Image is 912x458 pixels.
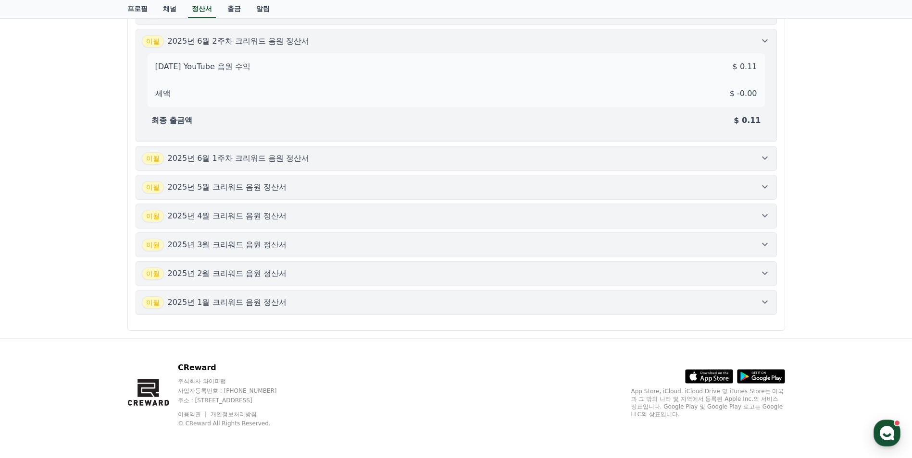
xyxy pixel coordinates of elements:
[733,61,757,72] p: $ 0.11
[142,210,164,222] span: 이월
[168,268,287,279] p: 2025년 2월 크리워드 음원 정산서
[168,36,310,47] p: 2025년 6월 2주차 크리워드 음원 정산서
[136,175,777,200] button: 이월 2025년 5월 크리워드 음원 정산서
[168,181,287,193] p: 2025년 5월 크리워드 음원 정산서
[149,319,160,326] span: 설정
[124,304,185,328] a: 설정
[178,420,295,427] p: © CReward All Rights Reserved.
[168,153,310,164] p: 2025년 6월 1주차 크리워드 음원 정산서
[155,88,171,99] p: 세액
[136,290,777,315] button: 이월 2025년 1월 크리워드 음원 정산서
[136,146,777,171] button: 이월 2025년 6월 1주차 크리워드 음원 정산서
[142,239,164,251] span: 이월
[151,115,193,126] p: 최종 출금액
[142,181,164,193] span: 이월
[631,387,785,418] p: App Store, iCloud, iCloud Drive 및 iTunes Store는 미국과 그 밖의 나라 및 지역에서 등록된 Apple Inc.의 서비스 상표입니다. Goo...
[168,297,287,308] p: 2025년 1월 크리워드 음원 정산서
[142,296,164,309] span: 이월
[730,88,757,99] p: $ -0.00
[142,267,164,280] span: 이월
[142,152,164,165] span: 이월
[178,411,208,418] a: 이용약관
[168,239,287,251] p: 2025년 3월 크리워드 음원 정산서
[142,35,164,48] span: 이월
[136,232,777,257] button: 이월 2025년 3월 크리워드 음원 정산서
[178,397,295,404] p: 주소 : [STREET_ADDRESS]
[136,261,777,286] button: 이월 2025년 2월 크리워드 음원 정산서
[734,115,761,126] p: $ 0.11
[136,29,777,142] button: 이월 2025년 6월 2주차 크리워드 음원 정산서 [DATE] YouTube 음원 수익 $ 0.11 세액 $ -0.00 최종 출금액 $ 0.11
[211,411,257,418] a: 개인정보처리방침
[3,304,63,328] a: 홈
[178,377,295,385] p: 주식회사 와이피랩
[63,304,124,328] a: 대화
[30,319,36,326] span: 홈
[178,387,295,395] p: 사업자등록번호 : [PHONE_NUMBER]
[178,362,295,374] p: CReward
[88,319,100,327] span: 대화
[155,61,250,72] p: [DATE] YouTube 음원 수익
[136,204,777,229] button: 이월 2025년 4월 크리워드 음원 정산서
[168,210,287,222] p: 2025년 4월 크리워드 음원 정산서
